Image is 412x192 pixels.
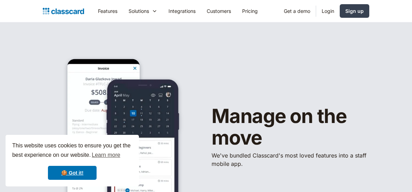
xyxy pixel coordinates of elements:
a: Sign up [340,4,369,18]
a: Logo [43,6,84,16]
a: Integrations [163,3,201,19]
h1: Manage on the move [212,106,369,148]
a: dismiss cookie message [48,166,97,180]
a: Get a demo [278,3,316,19]
div: Sign up [345,7,364,15]
a: learn more about cookies [91,150,121,160]
a: Customers [201,3,237,19]
span: This website uses cookies to ensure you get the best experience on our website. [12,141,132,160]
a: Features [92,3,123,19]
a: Login [316,3,340,19]
div: Solutions [129,7,149,15]
a: Pricing [237,3,263,19]
p: We've bundled ​Classcard's most loved features into a staff mobile app. [212,151,369,168]
div: cookieconsent [6,135,139,186]
div: Solutions [123,3,163,19]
